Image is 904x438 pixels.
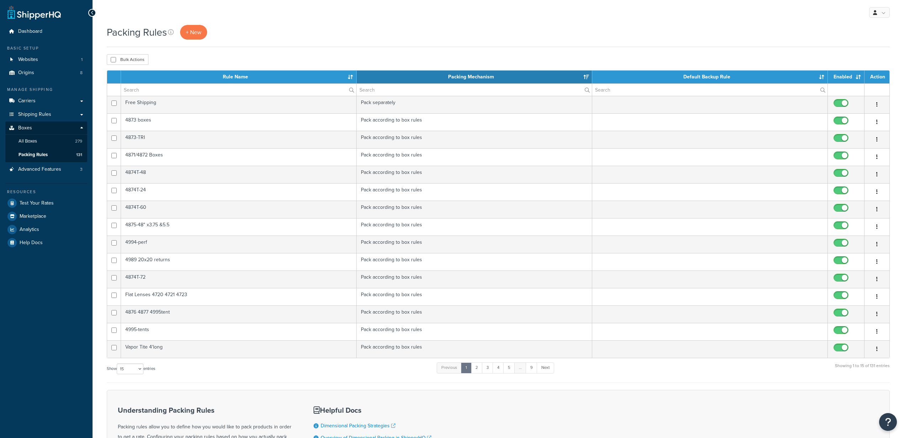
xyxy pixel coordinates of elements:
td: 4873 boxes [121,113,357,131]
td: Pack according to box rules [357,201,592,218]
td: 4876 4877 4995tent [121,305,357,323]
label: Show entries [107,364,155,374]
span: 8 [80,70,83,76]
td: Free Shipping [121,96,357,113]
li: Origins [5,66,87,79]
div: Resources [5,189,87,195]
td: 4874T-72 [121,270,357,288]
input: Search [357,84,592,96]
th: Packing Mechanism: activate to sort column ascending [357,71,592,83]
a: Websites 1 [5,53,87,66]
select: Showentries [117,364,143,374]
a: Next [537,362,554,373]
li: Advanced Features [5,163,87,176]
th: Rule Name: activate to sort column ascending [121,71,357,83]
input: Search [121,84,356,96]
td: 4871/4872 Boxes [121,148,357,166]
h3: Understanding Packing Rules [118,406,296,414]
a: Analytics [5,223,87,236]
th: Enabled: activate to sort column ascending [828,71,864,83]
li: Dashboard [5,25,87,38]
td: 4874T-60 [121,201,357,218]
li: Websites [5,53,87,66]
td: Pack according to box rules [357,323,592,340]
span: Test Your Rates [20,200,54,206]
li: Packing Rules [5,148,87,161]
button: Bulk Actions [107,54,148,65]
li: All Boxes [5,135,87,148]
td: 4873-TRI [121,131,357,148]
span: Origins [18,70,34,76]
a: 4 [493,362,504,373]
span: + New [186,28,201,36]
td: Pack separately [357,96,592,113]
td: Pack according to box rules [357,305,592,323]
th: Default Backup Rule: activate to sort column ascending [592,71,828,83]
td: 4874T-48 [121,166,357,183]
span: Dashboard [18,29,42,35]
a: 9 [526,362,537,373]
td: Pack according to box rules [357,340,592,358]
li: Boxes [5,122,87,162]
div: Manage Shipping [5,87,87,93]
a: 5 [503,362,515,373]
a: Previous [437,362,462,373]
td: Vapor Tite 4'long [121,340,357,358]
span: Websites [18,57,38,63]
div: Basic Setup [5,45,87,51]
a: All Boxes 279 [5,135,87,148]
a: Test Your Rates [5,197,87,210]
span: Analytics [20,227,39,233]
td: Pack according to box rules [357,131,592,148]
a: 2 [471,362,483,373]
span: 131 [76,152,82,158]
span: 1 [81,57,83,63]
h1: Packing Rules [107,25,167,39]
td: Pack according to box rules [357,270,592,288]
td: 4994-perf [121,236,357,253]
a: Carriers [5,94,87,108]
button: Open Resource Center [879,413,897,431]
a: Shipping Rules [5,108,87,121]
a: … [514,362,526,373]
a: 3 [482,362,493,373]
th: Action [864,71,889,83]
span: 279 [75,138,82,144]
a: Marketplace [5,210,87,223]
td: Flat Lenses 4720 4721 4723 [121,288,357,305]
td: 4989 20x20 returns [121,253,357,270]
td: Pack according to box rules [357,288,592,305]
td: Pack according to box rules [357,148,592,166]
h3: Helpful Docs [314,406,443,414]
a: + New [180,25,207,40]
span: All Boxes [19,138,37,144]
span: Carriers [18,98,36,104]
span: Packing Rules [19,152,48,158]
span: Advanced Features [18,166,61,172]
td: 4995-tents [121,323,357,340]
td: Pack according to box rules [357,166,592,183]
a: Dimensional Packing Strategies [321,422,395,429]
td: 4875-48" x3.75 &5.5 [121,218,357,236]
span: Help Docs [20,240,43,246]
span: Boxes [18,125,32,131]
a: 1 [461,362,472,373]
span: Shipping Rules [18,112,51,118]
a: Help Docs [5,236,87,249]
td: Pack according to box rules [357,253,592,270]
td: Pack according to box rules [357,113,592,131]
span: Marketplace [20,213,46,220]
a: Origins 8 [5,66,87,79]
input: Search [592,84,827,96]
span: 3 [80,166,83,172]
a: Boxes [5,122,87,135]
a: Advanced Features 3 [5,163,87,176]
td: Pack according to box rules [357,236,592,253]
div: Showing 1 to 15 of 131 entries [835,362,890,377]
